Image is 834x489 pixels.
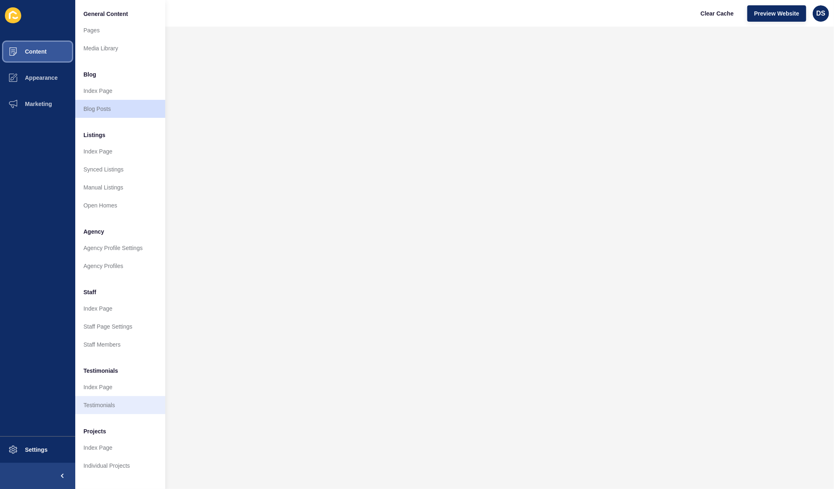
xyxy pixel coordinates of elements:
button: Preview Website [747,5,806,22]
a: Synced Listings [75,160,165,178]
span: General Content [83,10,128,18]
span: Preview Website [754,9,799,18]
span: Testimonials [83,367,118,375]
a: Manual Listings [75,178,165,196]
a: Index Page [75,82,165,100]
a: Media Library [75,39,165,57]
span: DS [816,9,825,18]
a: Index Page [75,439,165,457]
a: Staff Page Settings [75,318,165,336]
a: Agency Profiles [75,257,165,275]
a: Staff Members [75,336,165,354]
span: Clear Cache [701,9,734,18]
a: Blog Posts [75,100,165,118]
a: Testimonials [75,396,165,414]
a: Open Homes [75,196,165,214]
span: Agency [83,228,104,236]
span: Blog [83,70,96,79]
span: Projects [83,427,106,435]
button: Clear Cache [694,5,741,22]
a: Index Page [75,142,165,160]
a: Individual Projects [75,457,165,475]
span: Staff [83,288,96,296]
a: Agency Profile Settings [75,239,165,257]
a: Pages [75,21,165,39]
a: Index Page [75,300,165,318]
a: Index Page [75,378,165,396]
span: Listings [83,131,106,139]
